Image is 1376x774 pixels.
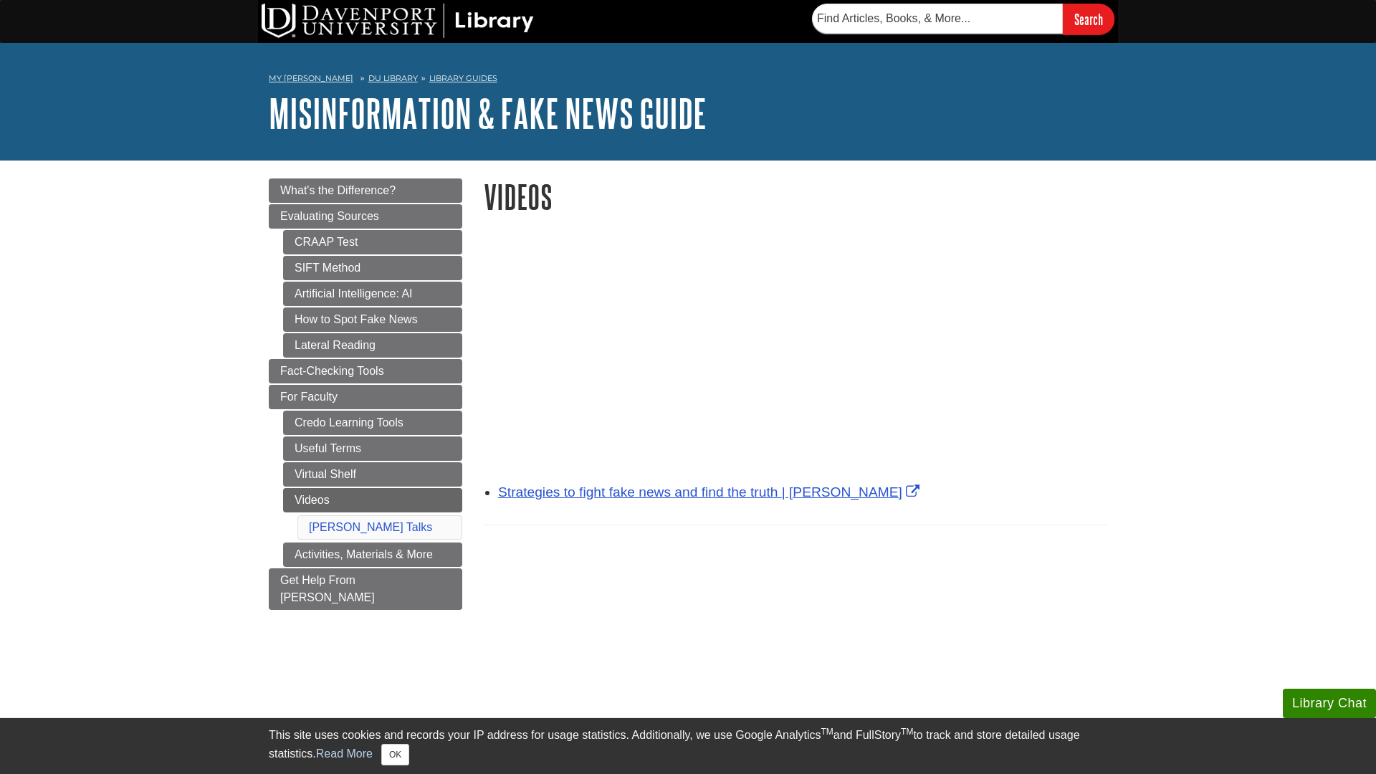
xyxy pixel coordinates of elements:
a: Artificial Intelligence: AI [283,282,462,306]
a: What's the Difference? [269,178,462,203]
a: My [PERSON_NAME] [269,72,353,85]
span: What's the Difference? [280,184,396,196]
input: Find Articles, Books, & More... [812,4,1063,34]
a: Evaluating Sources [269,204,462,229]
a: How to Spot Fake News [283,307,462,332]
a: For Faculty [269,385,462,409]
button: Library Chat [1283,689,1376,718]
img: DU Library [262,4,534,38]
a: Virtual Shelf [283,462,462,487]
a: Useful Terms [283,436,462,461]
a: Activities, Materials & More [283,543,462,567]
nav: breadcrumb [269,69,1107,92]
sup: TM [901,727,913,737]
div: Guide Page Menu [269,178,462,610]
h1: Videos [484,178,1107,215]
iframe: YouTube video player [484,247,885,473]
a: Videos [283,488,462,512]
sup: TM [821,727,833,737]
a: DU Library [368,73,418,83]
div: This site uses cookies and records your IP address for usage statistics. Additionally, we use Goo... [269,727,1107,765]
a: Link opens in new window [498,484,923,500]
span: Fact-Checking Tools [280,365,384,377]
a: Fact-Checking Tools [269,359,462,383]
a: CRAAP Test [283,230,462,254]
iframe: YouTube video player [484,540,885,765]
span: For Faculty [280,391,338,403]
a: Misinformation & Fake News Guide [269,91,707,135]
a: [PERSON_NAME] Talks [309,521,432,533]
input: Search [1063,4,1114,34]
a: Lateral Reading [283,333,462,358]
a: Credo Learning Tools [283,411,462,435]
a: Library Guides [429,73,497,83]
span: Evaluating Sources [280,210,379,222]
a: Get Help From [PERSON_NAME] [269,568,462,610]
span: Get Help From [PERSON_NAME] [280,574,375,603]
form: Searches DU Library's articles, books, and more [812,4,1114,34]
a: Read More [316,747,373,760]
button: Close [381,744,409,765]
a: SIFT Method [283,256,462,280]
